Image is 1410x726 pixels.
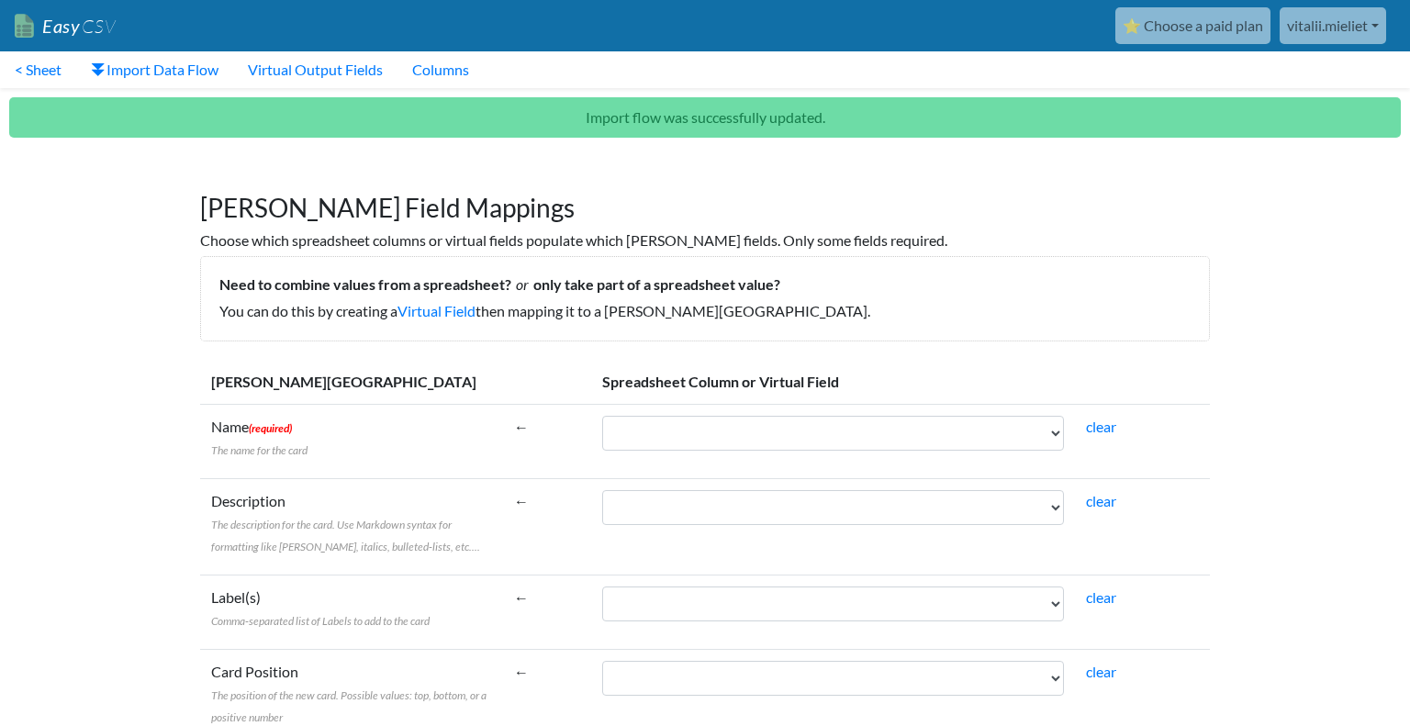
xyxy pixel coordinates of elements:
[503,575,591,649] td: ←
[397,51,484,88] a: Columns
[200,360,503,405] th: [PERSON_NAME][GEOGRAPHIC_DATA]
[200,231,1210,249] h6: Choose which spreadsheet columns or virtual fields populate which [PERSON_NAME] fields. Only some...
[80,15,116,38] span: CSV
[591,360,1210,405] th: Spreadsheet Column or Virtual Field
[1086,418,1116,435] a: clear
[1086,588,1116,606] a: clear
[249,421,292,435] span: (required)
[76,51,233,88] a: Import Data Flow
[211,416,308,460] label: Name
[1086,492,1116,509] a: clear
[233,51,397,88] a: Virtual Output Fields
[211,490,492,556] label: Description
[503,404,591,478] td: ←
[211,586,430,631] label: Label(s)
[1086,663,1116,680] a: clear
[211,443,308,457] span: The name for the card
[397,302,476,319] a: Virtual Field
[200,174,1210,224] h1: [PERSON_NAME] Field Mappings
[219,300,1191,322] p: You can do this by creating a then mapping it to a [PERSON_NAME][GEOGRAPHIC_DATA].
[211,688,487,724] span: The position of the new card. Possible values: top, bottom, or a positive number
[211,518,480,553] span: The description for the card. Use Markdown syntax for formatting like [PERSON_NAME], italics, bul...
[1115,7,1270,44] a: ⭐ Choose a paid plan
[1280,7,1386,44] a: vitalii.mieliet
[511,275,533,293] i: or
[503,478,591,575] td: ←
[211,614,430,628] span: Comma-separated list of Labels to add to the card
[15,7,116,45] a: EasyCSV
[9,97,1401,138] p: Import flow was successfully updated.
[219,275,1191,293] h5: Need to combine values from a spreadsheet? only take part of a spreadsheet value?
